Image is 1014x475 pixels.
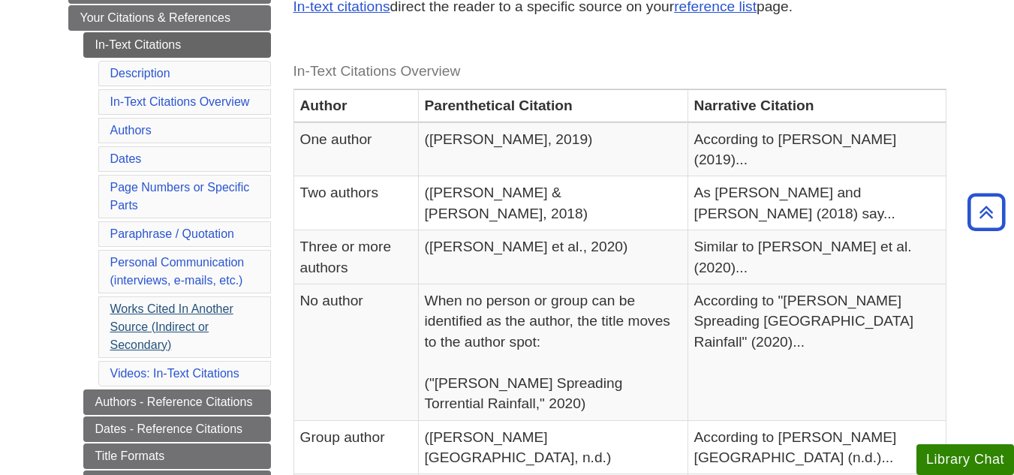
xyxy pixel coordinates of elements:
[688,176,946,230] td: As [PERSON_NAME] and [PERSON_NAME] (2018) say...
[83,32,271,58] a: In-Text Citations
[83,443,271,469] a: Title Formats
[83,389,271,415] a: Authors - Reference Citations
[916,444,1014,475] button: Library Chat
[83,416,271,442] a: Dates - Reference Citations
[293,122,418,176] td: One author
[293,230,418,284] td: Three or more authors
[688,122,946,176] td: According to [PERSON_NAME] (2019)...
[293,420,418,474] td: Group author
[688,89,946,122] th: Narrative Citation
[418,420,688,474] td: ([PERSON_NAME][GEOGRAPHIC_DATA], n.d.)
[418,284,688,421] td: When no person or group can be identified as the author, the title moves to the author spot: ("[P...
[68,5,271,31] a: Your Citations & References
[688,230,946,284] td: Similar to [PERSON_NAME] et al. (2020)...
[418,122,688,176] td: ([PERSON_NAME], 2019)
[962,202,1010,222] a: Back to Top
[418,89,688,122] th: Parenthetical Citation
[80,11,230,24] span: Your Citations & References
[293,55,946,89] caption: In-Text Citations Overview
[293,176,418,230] td: Two authors
[110,67,170,80] a: Description
[688,420,946,474] td: According to [PERSON_NAME][GEOGRAPHIC_DATA] (n.d.)...
[110,367,239,380] a: Videos: In-Text Citations
[418,230,688,284] td: ([PERSON_NAME] et al., 2020)
[110,95,250,108] a: In-Text Citations Overview
[688,284,946,421] td: According to "[PERSON_NAME] Spreading [GEOGRAPHIC_DATA] Rainfall" (2020)...
[110,227,234,240] a: Paraphrase / Quotation
[110,302,233,351] a: Works Cited In Another Source (Indirect or Secondary)
[110,124,152,137] a: Authors
[110,152,142,165] a: Dates
[110,181,250,212] a: Page Numbers or Specific Parts
[293,284,418,421] td: No author
[418,176,688,230] td: ([PERSON_NAME] & [PERSON_NAME], 2018)
[110,256,245,287] a: Personal Communication(interviews, e-mails, etc.)
[293,89,418,122] th: Author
